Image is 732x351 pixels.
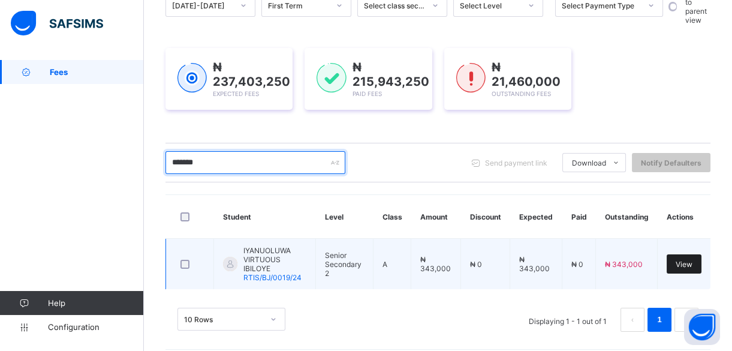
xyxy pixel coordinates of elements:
div: First Term [268,1,329,10]
li: 下一页 [674,308,698,332]
span: ₦ 343,000 [605,260,643,269]
li: 上一页 [620,308,644,332]
img: safsims [11,11,103,36]
div: [DATE]-[DATE] [172,1,233,10]
span: Expected Fees [213,90,259,97]
span: ₦ 21,460,000 [492,60,561,89]
span: A [382,260,387,269]
button: Open asap [684,309,720,345]
span: Fees [50,67,144,77]
li: Displaying 1 - 1 out of 1 [520,308,616,332]
div: 10 Rows [184,315,263,324]
span: Paid Fees [353,90,382,97]
div: Select Level [460,1,521,10]
th: Discount [461,195,510,239]
th: Class [373,195,411,239]
span: Outstanding Fees [492,90,551,97]
span: View [676,260,692,269]
span: RTIS/BJ/0019/24 [243,273,302,282]
span: ₦ 343,000 [420,255,451,273]
span: ₦ 0 [571,260,583,269]
th: Student [214,195,316,239]
span: ₦ 215,943,250 [353,60,429,89]
th: Outstanding [595,195,657,239]
a: 1 [653,312,665,328]
span: Help [48,298,143,308]
button: next page [674,308,698,332]
span: Senior Secondary 2 [325,251,362,278]
span: Configuration [48,322,143,332]
span: Send payment link [485,158,547,167]
span: ₦ 0 [470,260,482,269]
img: paid-1.3eb1404cbcb1d3b736510a26bbfa3ccb.svg [317,63,346,93]
th: Level [316,195,373,239]
th: Amount [411,195,461,239]
img: outstanding-1.146d663e52f09953f639664a84e30106.svg [456,63,486,93]
span: ₦ 343,000 [519,255,550,273]
button: prev page [620,308,644,332]
span: Download [572,158,606,167]
th: Actions [657,195,710,239]
span: ₦ 237,403,250 [213,60,290,89]
li: 1 [647,308,671,332]
span: Notify Defaulters [641,158,701,167]
div: Select class section [364,1,425,10]
span: IYANUOLUWA VIRTUOUS IBILOYE [243,246,306,273]
div: Select Payment Type [562,1,641,10]
img: expected-1.03dd87d44185fb6c27cc9b2570c10499.svg [177,63,207,93]
th: Paid [562,195,595,239]
th: Expected [510,195,562,239]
